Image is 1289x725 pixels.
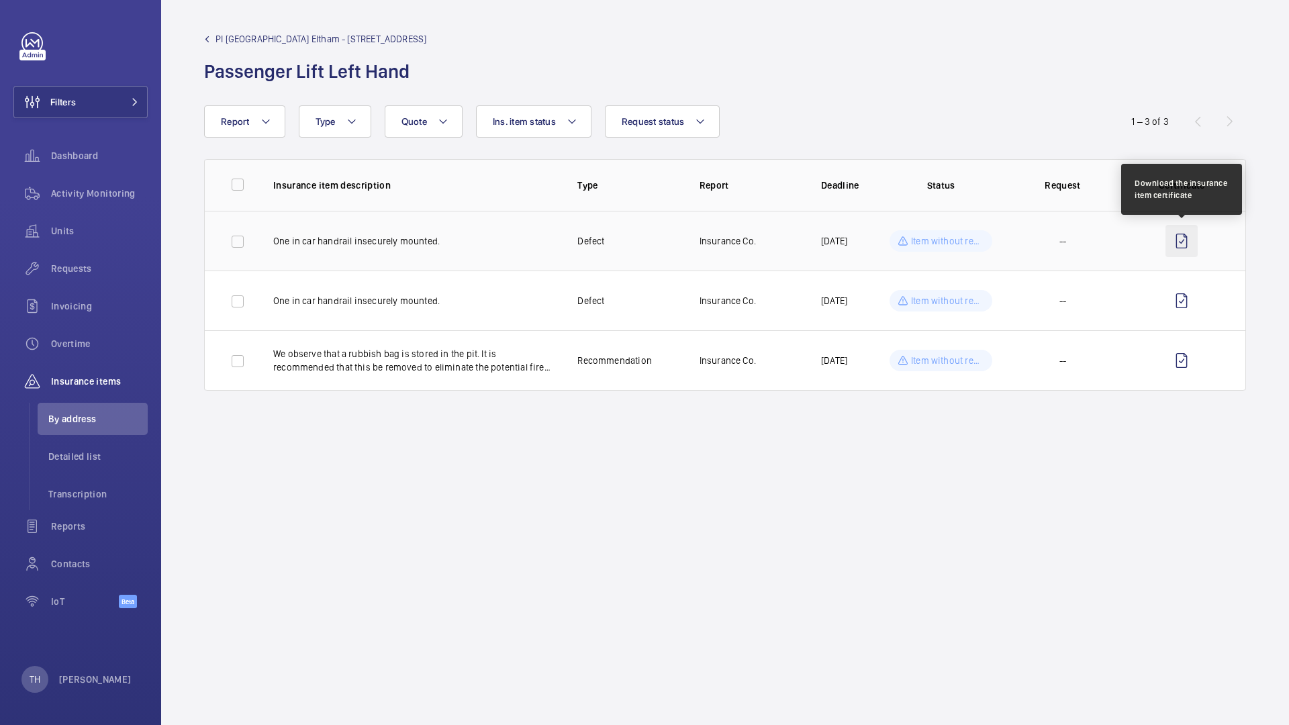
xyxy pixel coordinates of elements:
div: 1 – 3 of 3 [1131,115,1169,128]
p: Defect [577,234,604,248]
span: Quote [401,116,427,127]
span: -- [1059,234,1066,248]
p: Report [700,179,800,192]
p: [DATE] [821,294,847,307]
span: -- [1059,294,1066,307]
button: Report [204,105,285,138]
span: Transcription [48,487,148,501]
span: Dashboard [51,149,148,162]
span: Requests [51,262,148,275]
span: Units [51,224,148,238]
span: Reports [51,520,148,533]
p: Recommendation [577,354,652,367]
span: Detailed list [48,450,148,463]
p: Insurance Co. [700,234,756,248]
span: -- [1059,354,1066,367]
p: One in car handrail insecurely mounted. [273,234,556,248]
p: Request [1011,179,1114,192]
span: Beta [119,595,137,608]
p: [PERSON_NAME] [59,673,132,686]
button: Request status [605,105,720,138]
p: [DATE] [821,234,847,248]
div: Download the insurance item certificate [1135,177,1229,201]
p: We observe that a rubbish bag is stored in the pit. It is recommended that this be removed to eli... [273,347,556,374]
span: Report [221,116,250,127]
span: Request status [622,116,685,127]
h1: Passenger Lift Left Hand [204,59,426,84]
p: Item without request [911,234,984,248]
p: Status [890,179,992,192]
p: Item without request [911,354,984,367]
p: Insurance item description [273,179,556,192]
span: Type [316,116,336,127]
p: Deadline [821,179,880,192]
span: Insurance items [51,375,148,388]
span: By address [48,412,148,426]
p: Defect [577,294,604,307]
p: One in car handrail insecurely mounted. [273,294,556,307]
span: Ins. item status [493,116,556,127]
span: Overtime [51,337,148,350]
p: TH [30,673,40,686]
span: PI [GEOGRAPHIC_DATA] Eltham - [STREET_ADDRESS] [216,32,426,46]
button: Type [299,105,371,138]
p: Item without request [911,294,984,307]
p: [DATE] [821,354,847,367]
button: Quote [385,105,463,138]
p: Type [577,179,677,192]
span: Contacts [51,557,148,571]
span: Filters [50,95,76,109]
button: Filters [13,86,148,118]
p: Insurance Co. [700,294,756,307]
span: IoT [51,595,119,608]
span: Activity Monitoring [51,187,148,200]
p: Insurance Co. [700,354,756,367]
button: Ins. item status [476,105,591,138]
span: Invoicing [51,299,148,313]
